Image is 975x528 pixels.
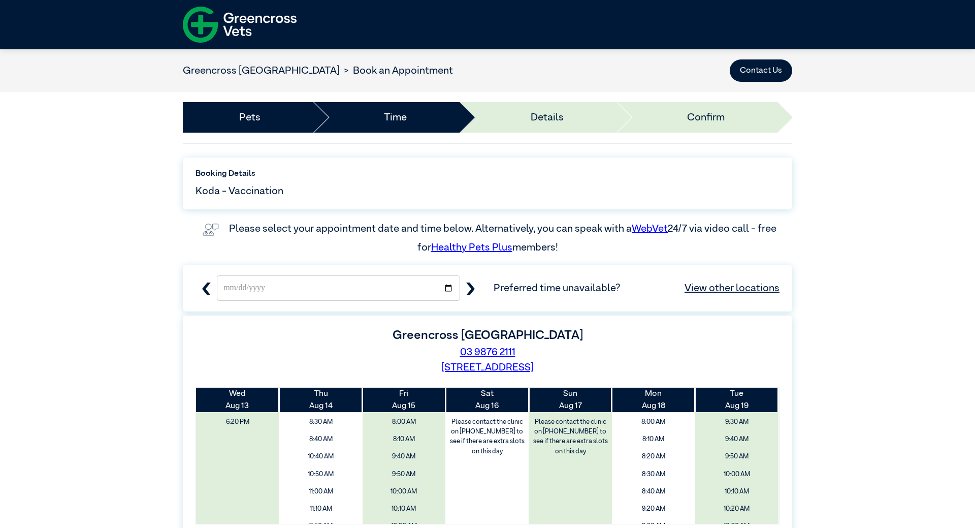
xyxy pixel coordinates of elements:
[695,388,778,412] th: Aug 19
[615,502,692,516] span: 9:20 AM
[460,347,515,357] a: 03 9876 2111
[200,415,276,429] span: 6:20 PM
[612,388,695,412] th: Aug 18
[366,449,442,464] span: 9:40 AM
[366,502,442,516] span: 10:10 AM
[279,388,363,412] th: Aug 14
[366,415,442,429] span: 8:00 AM
[183,66,340,76] a: Greencross [GEOGRAPHIC_DATA]
[431,242,512,253] a: Healthy Pets Plus
[196,388,279,412] th: Aug 13
[699,502,775,516] span: 10:20 AM
[199,220,223,240] img: vet
[196,183,283,199] span: Koda - Vaccination
[615,415,692,429] span: 8:00 AM
[699,467,775,482] span: 10:00 AM
[283,449,359,464] span: 10:40 AM
[183,63,453,78] nav: breadcrumb
[730,59,792,82] button: Contact Us
[183,3,297,47] img: f-logo
[283,502,359,516] span: 11:10 AM
[615,449,692,464] span: 8:20 AM
[229,224,778,252] label: Please select your appointment date and time below. Alternatively, you can speak with a 24/7 via ...
[366,467,442,482] span: 9:50 AM
[340,63,453,78] li: Book an Appointment
[445,388,529,412] th: Aug 16
[366,484,442,499] span: 10:00 AM
[384,110,407,125] a: Time
[283,467,359,482] span: 10:50 AM
[239,110,261,125] a: Pets
[363,388,446,412] th: Aug 15
[615,484,692,499] span: 8:40 AM
[283,484,359,499] span: 11:00 AM
[530,415,611,459] label: Please contact the clinic on [PHONE_NUMBER] to see if there are extra slots on this day
[283,432,359,447] span: 8:40 AM
[615,467,692,482] span: 8:30 AM
[446,415,528,459] label: Please contact the clinic on [PHONE_NUMBER] to see if there are extra slots on this day
[699,484,775,499] span: 10:10 AM
[196,168,779,180] label: Booking Details
[366,432,442,447] span: 8:10 AM
[699,415,775,429] span: 9:30 AM
[685,281,779,296] a: View other locations
[494,281,779,296] span: Preferred time unavailable?
[699,449,775,464] span: 9:50 AM
[632,224,668,234] a: WebVet
[529,388,612,412] th: Aug 17
[699,432,775,447] span: 9:40 AM
[441,362,534,372] a: [STREET_ADDRESS]
[283,415,359,429] span: 8:30 AM
[615,432,692,447] span: 8:10 AM
[393,329,583,341] label: Greencross [GEOGRAPHIC_DATA]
